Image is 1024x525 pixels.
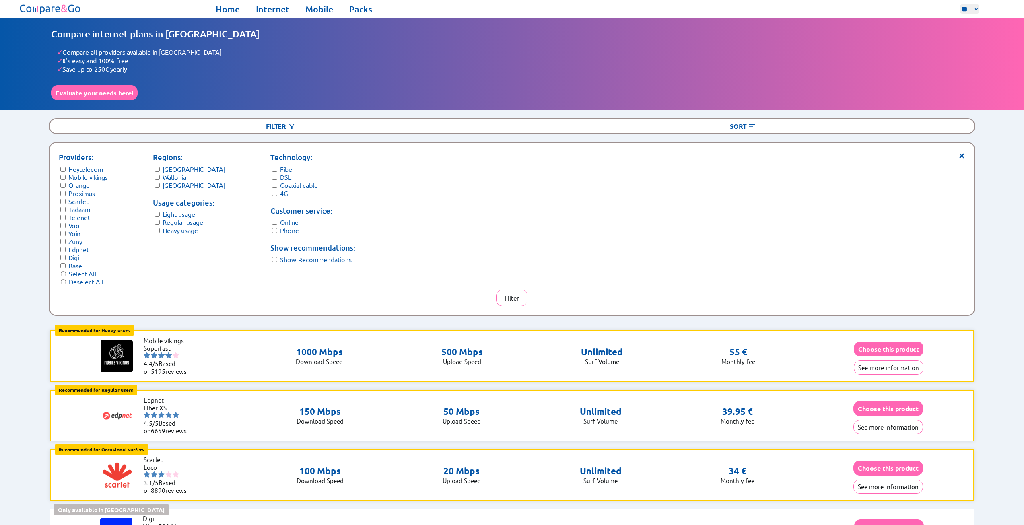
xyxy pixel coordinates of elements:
div: Sort [512,119,974,133]
img: starnr5 [173,471,179,478]
label: Coaxial cable [280,181,318,189]
button: See more information [853,480,923,494]
span: ✓ [57,56,62,65]
img: starnr2 [151,352,157,358]
span: 4.4/5 [144,360,159,367]
li: Based on reviews [144,419,192,434]
li: Based on reviews [144,360,192,375]
p: Monthly fee [721,358,755,365]
span: ✓ [57,48,62,56]
span: 6659 [151,427,165,434]
button: Choose this product [853,401,923,416]
span: × [958,152,965,158]
p: Providers: [59,152,108,163]
label: Orange [68,181,90,189]
p: Monthly fee [721,477,754,484]
img: Logo of Compare&Go [18,2,83,16]
button: Choose this product [853,461,923,476]
img: Logo of Mobile vikings [101,340,133,372]
span: 3.1/5 [144,479,159,486]
label: Digi [68,253,79,261]
label: Fiber [280,165,295,173]
img: starnr2 [151,471,157,478]
a: See more information [853,423,923,431]
button: See more information [853,420,923,434]
p: Regions: [153,152,225,163]
img: starnr1 [144,471,150,478]
li: Edpnet [144,396,192,404]
p: 150 Mbps [297,406,344,417]
a: Home [216,4,240,15]
label: Mobile vikings [68,173,108,181]
p: Download Speed [296,358,343,365]
img: starnr3 [158,471,165,478]
li: Fiber XS [144,404,192,412]
a: Choose this product [853,464,923,472]
label: Light usage [163,210,195,218]
p: Usage categories: [153,197,225,208]
li: Digi [143,515,191,522]
span: ✓ [57,65,62,73]
label: Select All [69,270,96,278]
label: Proximus [68,189,95,197]
img: starnr3 [158,352,165,358]
label: Edpnet [68,245,89,253]
p: Technology: [270,152,355,163]
p: 1000 Mbps [296,346,343,358]
label: Zuny [68,237,82,245]
p: 39.95 € [722,406,753,417]
img: starnr4 [165,412,172,418]
p: 500 Mbps [441,346,483,358]
span: 4.5/5 [144,419,159,427]
img: Logo of Edpnet [101,399,133,432]
img: starnr2 [151,412,157,418]
a: See more information [853,483,923,490]
p: 34 € [729,465,746,477]
label: Show Recommendations [280,255,352,264]
a: See more information [854,364,923,371]
label: Base [68,261,82,270]
b: Recommended for Heavy users [59,327,130,334]
p: 20 Mbps [443,465,481,477]
div: Filter [50,119,512,133]
span: 5195 [151,367,165,375]
b: Only available in [GEOGRAPHIC_DATA] [58,506,165,513]
p: Unlimited [580,465,622,477]
img: starnr1 [144,412,150,418]
p: Surf Volume [580,477,622,484]
p: Download Speed [297,417,344,425]
label: [GEOGRAPHIC_DATA] [163,181,225,189]
button: Choose this product [854,342,923,356]
p: 55 € [729,346,747,358]
h1: Compare internet plans in [GEOGRAPHIC_DATA] [51,28,973,40]
li: It's easy and 100% free [57,56,973,65]
li: Based on reviews [144,479,192,494]
p: Upload Speed [443,477,481,484]
li: Superfast [144,344,192,352]
b: Recommended for Occasional surfers [59,446,144,453]
img: starnr5 [173,412,179,418]
p: Upload Speed [441,358,483,365]
button: Evaluate your needs here! [51,85,138,100]
label: Voo [68,221,80,229]
label: DSL [280,173,291,181]
p: Unlimited [581,346,623,358]
label: Wallonia [163,173,186,181]
label: 4G [280,189,288,197]
p: Unlimited [580,406,622,417]
img: starnr1 [144,352,150,358]
p: 50 Mbps [443,406,481,417]
li: Save up to 250€ yearly [57,65,973,73]
label: Heytelecom [68,165,103,173]
label: Online [280,218,299,226]
button: See more information [854,360,923,375]
img: Button open the filtering menu [288,122,296,130]
li: Mobile vikings [144,337,192,344]
a: Packs [349,4,372,15]
label: Deselect All [69,278,103,286]
a: Mobile [305,4,333,15]
p: Show recommendations: [270,242,355,253]
a: Internet [256,4,289,15]
label: Tadaam [68,205,90,213]
li: Compare all providers available in [GEOGRAPHIC_DATA] [57,48,973,56]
